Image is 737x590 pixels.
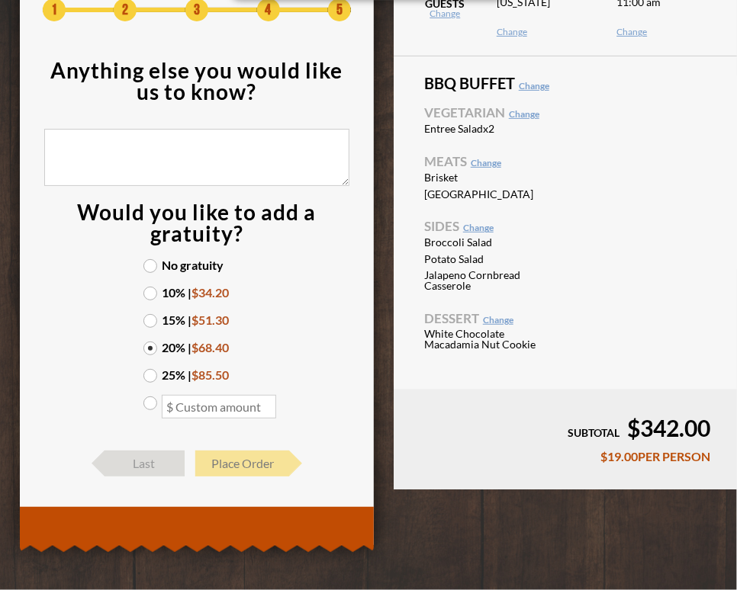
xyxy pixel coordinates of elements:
div: Would you like to add a gratuity? [43,201,351,244]
span: [GEOGRAPHIC_DATA] [424,189,558,200]
span: White Chocolate Macadamia Nut Cookie [424,329,558,350]
span: Potato Salad [424,254,558,265]
span: Brisket [424,172,558,183]
span: $51.30 [191,313,229,327]
input: $ Custom amount [162,395,276,418]
a: Change [471,157,501,168]
a: Change [394,9,497,18]
span: SUBTOTAL [568,426,620,439]
span: Vegetarian [424,106,706,119]
span: Jalapeno Cornbread Casserole [424,270,558,291]
span: $68.40 [191,340,229,354]
span: Place Order [195,451,289,476]
span: $85.50 [191,367,229,382]
a: Change [519,80,549,91]
label: 10% | [143,287,250,299]
label: No gratuity [143,259,250,271]
span: Last [105,451,185,476]
span: $34.20 [191,285,229,300]
div: $342.00 [420,416,710,439]
a: Change [617,27,719,37]
a: Change [497,27,598,37]
div: Anything else you would like us to know? [43,59,351,102]
label: 20% | [143,341,250,354]
label: 15% | [143,314,250,326]
label: 25% | [143,369,250,381]
div: $19.00 PER PERSON [420,451,710,463]
span: Dessert [424,312,706,325]
a: Change [483,314,513,325]
a: Change [463,222,494,233]
span: BBQ Buffet [424,75,706,91]
span: Entree Salad x2 [424,123,558,134]
span: Meats [424,155,706,168]
a: Change [509,108,539,120]
span: Sides [424,220,706,232]
span: Broccoli Salad [424,237,558,248]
